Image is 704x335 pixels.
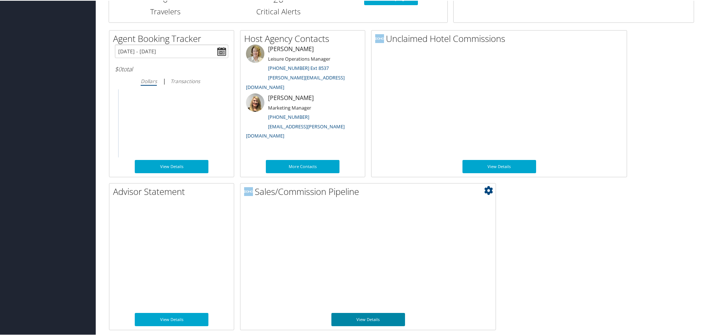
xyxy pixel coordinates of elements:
li: [PERSON_NAME] [242,93,363,142]
i: Transactions [170,77,200,84]
h2: Unclaimed Hotel Commissions [375,32,627,44]
li: [PERSON_NAME] [242,44,363,93]
img: ali-moffitt.jpg [246,93,264,111]
h2: Host Agency Contacts [244,32,365,44]
h3: Travelers [115,6,216,16]
h6: total [115,64,228,72]
small: Leisure Operations Manager [268,55,330,61]
h2: Advisor Statement [113,185,234,197]
a: [PERSON_NAME][EMAIL_ADDRESS][DOMAIN_NAME] [246,74,345,90]
i: Dollars [141,77,157,84]
small: Marketing Manager [268,104,311,110]
img: domo-logo.png [375,33,384,42]
span: $0 [115,64,122,72]
div: | [115,76,228,85]
h2: Sales/Commission Pipeline [244,185,496,197]
a: View Details [135,159,208,172]
a: View Details [462,159,536,172]
a: View Details [135,312,208,325]
a: View Details [331,312,405,325]
a: [EMAIL_ADDRESS][PERSON_NAME][DOMAIN_NAME] [246,122,345,139]
img: domo-logo.png [244,186,253,195]
h3: Critical Alerts [227,6,329,16]
a: [PHONE_NUMBER] [268,113,309,120]
a: [PHONE_NUMBER] Ext 8537 [268,64,329,71]
img: meredith-price.jpg [246,44,264,62]
h2: Agent Booking Tracker [113,32,234,44]
a: More Contacts [266,159,339,172]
